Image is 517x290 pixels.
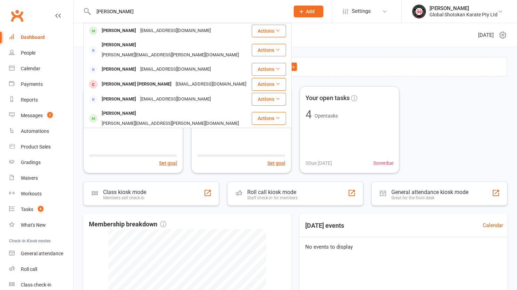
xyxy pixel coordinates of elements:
a: Waivers [9,170,73,186]
span: 8 [38,206,43,212]
button: Set goal [267,159,285,167]
a: Roll call [9,261,73,277]
a: Gradings [9,155,73,170]
a: Automations [9,123,73,139]
button: Actions [252,112,286,124]
div: Roll call [21,266,37,272]
div: Payments [21,81,43,87]
div: Great for the front desk [391,195,468,200]
div: People [21,50,35,56]
span: 3 overdue [373,159,393,167]
button: Add [294,6,323,17]
div: [EMAIL_ADDRESS][DOMAIN_NAME] [138,26,213,36]
div: [PERSON_NAME] [430,5,498,11]
div: Gradings [21,160,41,165]
div: 4 [306,109,312,120]
div: [PERSON_NAME][EMAIL_ADDRESS][PERSON_NAME][DOMAIN_NAME] [100,119,241,129]
a: What's New [9,217,73,233]
h3: [DATE] events [300,219,350,232]
button: Actions [252,44,286,56]
a: Calendar [9,61,73,76]
div: Calendar [21,66,40,71]
div: Class kiosk mode [103,189,146,195]
div: [PERSON_NAME] [PERSON_NAME] [100,79,174,89]
span: Membership breakdown [89,219,166,229]
button: Actions [252,25,286,37]
span: Open tasks [315,113,338,119]
div: Reports [21,97,38,103]
div: Only admins can see the new dashboard. [89,63,502,71]
div: Roll call kiosk mode [247,189,298,195]
a: Calendar [483,221,503,229]
div: What's New [21,222,46,228]
div: [PERSON_NAME] [100,94,138,104]
div: Automations [21,128,49,134]
img: thumb_image1750234934.png [412,5,426,18]
span: [DATE] [478,31,494,39]
a: Workouts [9,186,73,202]
div: Tasks [21,207,33,212]
button: Actions [252,78,286,90]
div: Staff check-in for members [247,195,298,200]
span: 2 [47,112,53,118]
span: Add [306,9,315,14]
div: General attendance kiosk mode [391,189,468,195]
div: General attendance [21,251,63,256]
button: Actions [252,93,286,105]
div: [PERSON_NAME] [100,40,138,50]
span: Settings [352,3,371,19]
a: General attendance kiosk mode [9,246,73,261]
div: [PERSON_NAME][EMAIL_ADDRESS][PERSON_NAME][DOMAIN_NAME] [100,50,241,60]
div: [EMAIL_ADDRESS][DOMAIN_NAME] [138,94,213,104]
div: Class check-in [21,282,51,288]
div: No events to display [297,237,510,257]
div: [EMAIL_ADDRESS][DOMAIN_NAME] [174,79,248,89]
a: Payments [9,76,73,92]
a: Clubworx [8,7,26,24]
div: Workouts [21,191,42,196]
a: Product Sales [9,139,73,155]
div: Waivers [21,175,38,181]
a: Tasks 8 [9,202,73,217]
span: Your open tasks [306,93,350,103]
div: Messages [21,113,43,118]
input: Search... [91,7,285,16]
div: Dashboard [21,34,45,40]
a: Dashboard [9,30,73,45]
div: [PERSON_NAME] [100,108,138,119]
a: Messages 2 [9,108,73,123]
div: [PERSON_NAME] [100,26,138,36]
span: 0 Due [DATE] [306,159,332,167]
div: Members self check-in [103,195,146,200]
a: Reports [9,92,73,108]
button: Set goal [159,159,177,167]
div: [EMAIL_ADDRESS][DOMAIN_NAME] [138,64,213,74]
div: Global Shotokan Karate Pty Ltd [430,11,498,18]
a: People [9,45,73,61]
div: Product Sales [21,144,51,150]
button: Actions [252,63,286,75]
div: [PERSON_NAME] [100,64,138,74]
